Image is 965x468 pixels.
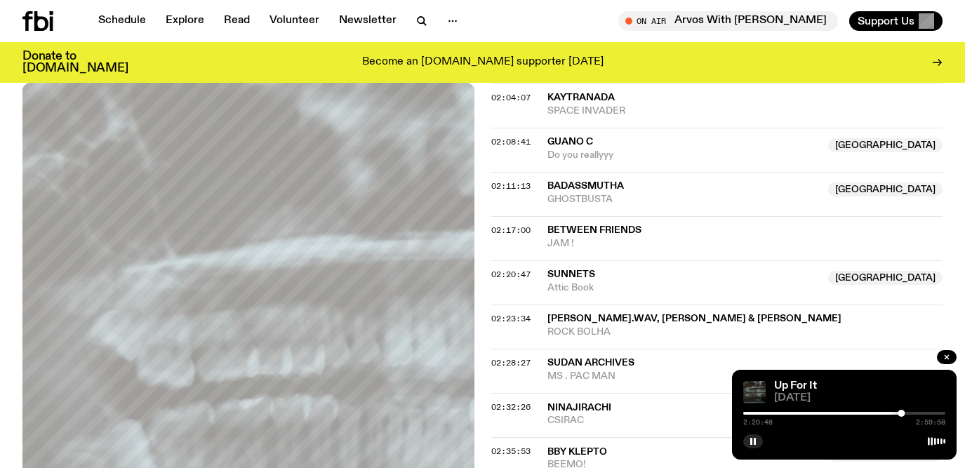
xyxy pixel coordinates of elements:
[215,11,258,31] a: Read
[858,15,914,27] span: Support Us
[547,314,841,323] span: [PERSON_NAME].wav, [PERSON_NAME] & [PERSON_NAME]
[491,92,531,103] span: 02:04:07
[547,105,943,118] span: SPACE INVADER
[547,193,820,206] span: GHOSTBUSTA
[491,401,531,413] span: 02:32:26
[491,315,531,323] button: 02:23:34
[491,357,531,368] span: 02:28:27
[547,370,943,383] span: MS . PAC MAN
[491,136,531,147] span: 02:08:41
[22,51,128,74] h3: Donate to [DOMAIN_NAME]
[491,225,531,236] span: 02:17:00
[547,149,820,162] span: Do you reallyyy
[491,359,531,367] button: 02:28:27
[362,56,604,69] p: Become an [DOMAIN_NAME] supporter [DATE]
[491,182,531,190] button: 02:11:13
[618,11,838,31] button: On AirArvos With [PERSON_NAME]
[828,138,943,152] span: [GEOGRAPHIC_DATA]
[491,446,531,457] span: 02:35:53
[547,93,615,102] span: KAYTRANADA
[547,281,820,295] span: Attic Book
[157,11,213,31] a: Explore
[491,138,531,146] button: 02:08:41
[547,414,820,427] span: CSIRAC
[491,313,531,324] span: 02:23:34
[547,137,593,147] span: Guano C
[491,403,531,411] button: 02:32:26
[547,269,595,279] span: Sunnets
[90,11,154,31] a: Schedule
[491,271,531,279] button: 02:20:47
[849,11,943,31] button: Support Us
[547,237,943,250] span: JAM !
[547,403,611,413] span: Ninajirachi
[743,419,773,426] span: 2:20:48
[261,11,328,31] a: Volunteer
[547,181,624,191] span: BADASSMUTHA
[916,419,945,426] span: 2:59:58
[491,448,531,455] button: 02:35:53
[491,94,531,102] button: 02:04:07
[491,269,531,280] span: 02:20:47
[547,358,634,368] span: Sudan Archives
[774,393,945,403] span: [DATE]
[828,271,943,285] span: [GEOGRAPHIC_DATA]
[331,11,405,31] a: Newsletter
[828,182,943,196] span: [GEOGRAPHIC_DATA]
[547,225,641,235] span: Between Friends
[774,380,817,392] a: Up For It
[547,326,943,339] span: ROCK BOLHA
[547,447,607,457] span: Bby Klepto
[491,180,531,192] span: 02:11:13
[491,227,531,234] button: 02:17:00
